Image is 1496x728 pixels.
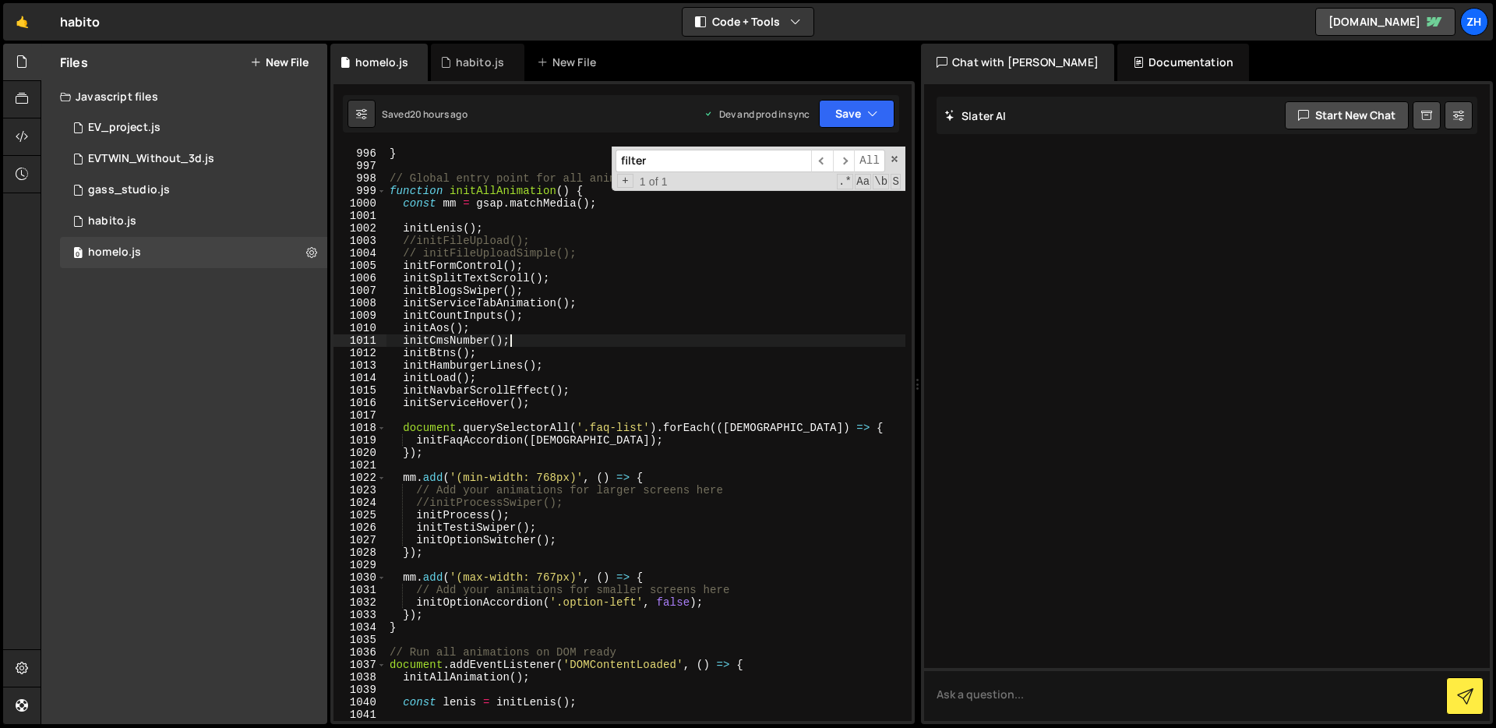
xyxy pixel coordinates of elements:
div: Dev and prod in sync [704,108,810,121]
div: 1028 [333,546,386,559]
div: 1008 [333,297,386,309]
div: EV_project.js [88,121,161,135]
span: 0 [73,248,83,260]
div: 1001 [333,210,386,222]
span: Alt-Enter [854,150,885,172]
div: 1002 [333,222,386,235]
div: 13378/40224.js [60,112,327,143]
div: Documentation [1117,44,1249,81]
div: habito.js [88,214,136,228]
h2: Slater AI [944,108,1007,123]
div: 13378/33578.js [60,206,327,237]
div: 1037 [333,659,386,671]
div: 1023 [333,484,386,497]
span: ​ [811,150,833,172]
a: zh [1460,8,1488,36]
span: ​ [833,150,855,172]
span: Search In Selection [891,174,901,189]
div: 1011 [333,334,386,347]
div: 1038 [333,671,386,684]
div: 13378/43790.js [60,175,327,206]
div: 996 [333,147,386,160]
span: RegExp Search [837,174,853,189]
div: 1041 [333,709,386,721]
span: 1 of 1 [633,175,674,188]
div: 1020 [333,447,386,459]
div: 1026 [333,521,386,534]
a: 🤙 [3,3,41,41]
div: 1030 [333,571,386,584]
div: 1027 [333,534,386,546]
div: 1007 [333,284,386,297]
div: habito.js [456,55,504,70]
div: New File [537,55,602,70]
div: 1039 [333,684,386,696]
div: 1010 [333,322,386,334]
div: Chat with [PERSON_NAME] [921,44,1114,81]
div: 1012 [333,347,386,359]
div: 13378/44011.js [60,237,327,268]
div: 1018 [333,422,386,434]
div: homelo.js [355,55,408,70]
input: Search for [616,150,811,172]
div: 1034 [333,621,386,634]
div: 1006 [333,272,386,284]
div: 1029 [333,559,386,571]
div: 1033 [333,609,386,621]
div: habito [60,12,100,31]
div: 1031 [333,584,386,596]
div: homelo.js [88,246,141,260]
div: 999 [333,185,386,197]
div: Javascript files [41,81,327,112]
div: 1017 [333,409,386,422]
div: 1032 [333,596,386,609]
a: [DOMAIN_NAME] [1315,8,1455,36]
div: 1036 [333,646,386,659]
div: 1024 [333,497,386,509]
div: 997 [333,160,386,172]
div: 1040 [333,696,386,709]
span: Whole Word Search [873,174,889,189]
div: 1035 [333,634,386,646]
h2: Files [60,54,88,71]
span: Toggle Replace mode [617,174,633,188]
div: 1019 [333,434,386,447]
button: Start new chat [1285,101,1409,129]
button: Save [819,100,894,128]
div: 1004 [333,247,386,260]
button: New File [250,56,309,69]
div: 1005 [333,260,386,272]
div: 1015 [333,384,386,397]
div: 1009 [333,309,386,322]
div: 1025 [333,509,386,521]
div: 1016 [333,397,386,409]
div: 1021 [333,459,386,472]
button: Code + Tools [683,8,813,36]
div: 13378/41195.js [60,143,327,175]
div: 998 [333,172,386,185]
div: 1003 [333,235,386,247]
div: EVTWIN_Without_3d.js [88,152,214,166]
div: Saved [382,108,467,121]
div: 1014 [333,372,386,384]
div: 1013 [333,359,386,372]
div: 1022 [333,472,386,484]
div: 1000 [333,197,386,210]
span: CaseSensitive Search [855,174,871,189]
div: gass_studio.js [88,183,170,197]
div: 20 hours ago [410,108,467,121]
